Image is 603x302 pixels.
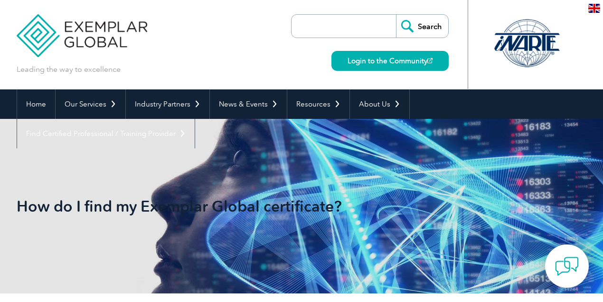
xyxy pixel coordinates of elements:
a: Industry Partners [126,89,209,119]
a: Our Services [56,89,125,119]
a: Find Certified Professional / Training Provider [17,119,195,148]
img: contact-chat.png [555,254,579,278]
a: Home [17,89,55,119]
a: News & Events [210,89,287,119]
h1: How do I find my Exemplar Global certificate? [17,197,381,215]
input: Search [396,15,448,38]
p: Leading the way to excellence [17,64,121,75]
a: About Us [350,89,409,119]
img: open_square.png [427,58,433,63]
a: Resources [287,89,349,119]
a: Login to the Community [331,51,449,71]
